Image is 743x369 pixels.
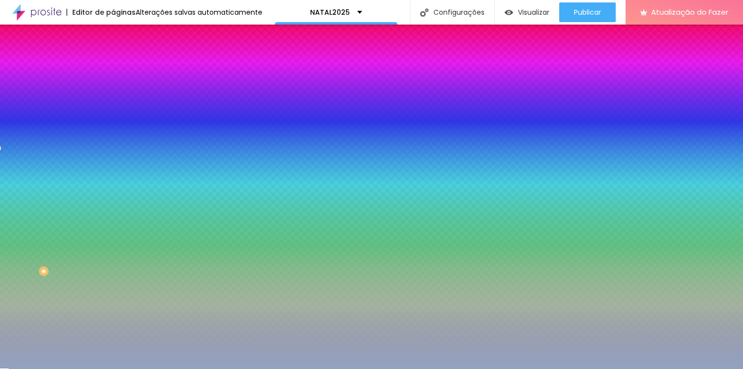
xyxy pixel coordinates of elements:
img: view-1.svg [505,8,513,17]
font: NATAL2025 [310,7,350,17]
button: Publicar [559,2,616,22]
font: Configurações [433,7,485,17]
font: Alterações salvas automaticamente [136,7,262,17]
font: Publicar [574,7,601,17]
img: Ícone [420,8,429,17]
font: Visualizar [518,7,549,17]
font: Atualização do Fazer [651,7,728,17]
button: Visualizar [495,2,559,22]
font: Editor de páginas [72,7,136,17]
